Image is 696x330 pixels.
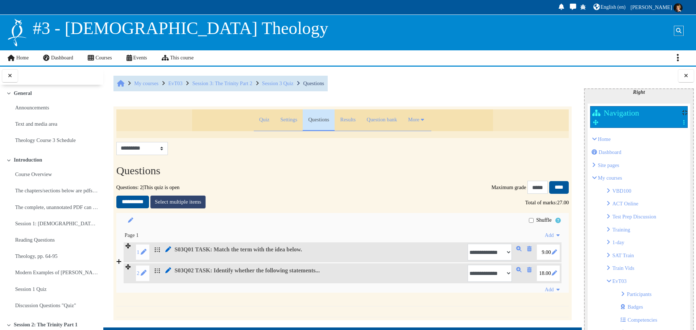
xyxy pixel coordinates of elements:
[15,218,98,229] a: Session 1: [DEMOGRAPHIC_DATA] and Theology
[552,249,559,255] a: Edit maximum mark
[526,267,533,272] i: Delete
[134,80,158,86] a: My courses
[335,109,361,131] a: Results
[136,270,149,276] a: 2
[7,91,11,95] span: Collapse
[125,264,134,270] span: Move
[580,5,586,10] i: Ad hoc debug (off)
[545,230,562,240] a: Add
[141,249,146,255] i: Edit question number (maximum 16 characters)
[144,184,179,190] span: This quiz opened on Tuesday, 9 September 2025, 11:58 AM
[591,149,621,155] a: Dashboard
[515,244,525,260] a: Preview question
[629,1,684,13] a: User menu
[15,103,49,113] a: Announcements
[154,247,162,252] img: Matching
[192,80,252,86] a: Session 3: The Trinity Part 2
[16,55,29,60] span: Home
[303,80,324,86] a: Questions
[569,4,577,10] i: Toggle messaging drawer
[116,259,122,264] img: Add page break
[127,218,134,223] i: Edit heading 'Untitled section'
[7,18,27,47] img: Logo
[598,136,610,142] a: Home
[620,304,643,310] a: BadgesBadges
[262,80,294,86] a: Session 3 Quiz
[15,235,55,245] a: Reading Questions
[552,270,559,276] a: Edit maximum mark
[113,76,328,91] nav: Breadcrumb
[682,110,687,116] div: Show / hide the block
[537,268,551,278] span: Maximum mark
[7,158,11,162] span: Collapse
[154,245,302,255] a: S03Q01 TASK: Match the term with the idea below.
[555,217,562,225] a: Help
[556,1,567,13] div: Show notification window with no new notifications
[361,109,402,131] a: Question bank
[15,185,98,196] a: The chapters/sections below are pdfs that we have ...
[612,214,656,220] a: Test Prep Discussion
[606,250,685,260] li: SAT Train
[579,1,588,13] a: Ad hoc debug (off)
[621,289,685,299] li: Participants
[612,201,638,206] a: ACT Online
[592,160,685,170] li: Knowsys Educational Services LLC
[116,184,143,190] span: Questions: 2
[14,322,78,328] a: Session 2: The Trinity Part 1
[51,55,73,60] span: Dashboard
[170,55,194,60] span: This course
[116,164,569,177] h2: Questions
[555,218,562,223] i: Help with Shuffle
[174,246,194,252] span: S03Q01
[15,267,98,277] a: Modern Examples of [PERSON_NAME] [PERSON_NAME] & Culture
[515,267,522,272] i: Preview question
[598,149,621,155] span: Dashboard
[592,108,639,117] h2: Navigation
[526,244,535,260] a: Delete
[681,120,687,125] i: Actions menu
[116,184,180,191] div: |
[14,90,32,96] a: General
[7,323,11,327] span: Collapse
[15,202,98,212] a: The complete, unannotated PDF can be found at the ...
[526,246,533,251] i: Delete
[525,200,569,206] span: Total of marks:
[95,55,112,60] span: Courses
[125,243,134,248] span: Move
[598,162,619,168] span: Knowsys Educational Services LLC
[154,268,162,273] img: Matching
[275,109,303,131] a: Settings
[492,184,526,191] label: Maximum grade
[537,247,551,257] span: Maximum mark
[33,18,328,38] span: #3 - [DEMOGRAPHIC_DATA] Theology
[154,266,320,276] a: S03Q02 TASK: Identify whether the following statements...
[174,267,194,273] span: S03Q02
[598,175,622,181] a: My courses
[545,287,554,292] span: Add
[7,50,194,66] nav: Site links
[585,89,693,95] p: Right
[630,4,672,10] span: [PERSON_NAME]
[136,249,149,255] a: 1
[627,317,657,323] span: Competencies
[568,1,579,13] a: Toggle messaging drawer There are 0 unread conversations
[515,246,522,251] i: Preview question
[195,246,302,252] span: TASK: Match the term with the idea below.
[621,315,685,325] li: Competencies
[545,284,562,295] a: Add
[592,147,685,157] li: Dashboard
[168,80,182,86] a: EvT03
[606,186,685,196] li: VBD100
[402,109,431,131] a: More
[80,50,119,66] a: Courses
[15,135,76,145] a: Theology Course 3 Schedule
[592,1,627,13] a: English ‎(en)‎
[612,278,626,284] a: EvT03
[133,55,147,60] span: Events
[606,237,685,247] li: 1-day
